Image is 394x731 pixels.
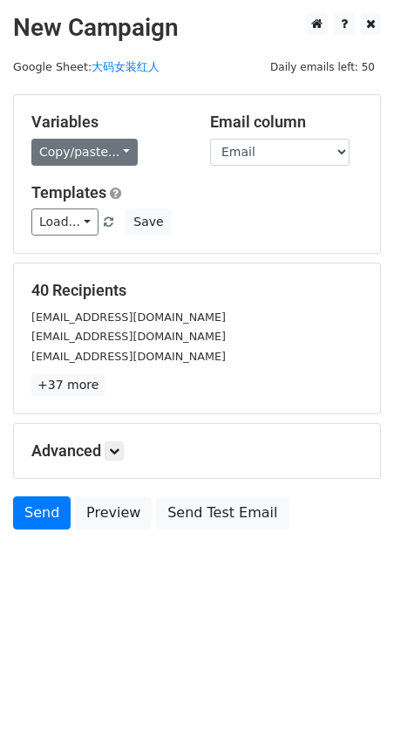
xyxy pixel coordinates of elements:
small: Google Sheet: [13,60,160,73]
iframe: Chat Widget [307,647,394,731]
h2: New Campaign [13,13,381,43]
button: Save [126,208,171,236]
a: Templates [31,183,106,202]
small: [EMAIL_ADDRESS][DOMAIN_NAME] [31,350,226,363]
h5: Variables [31,113,184,132]
a: +37 more [31,374,105,396]
h5: Email column [210,113,363,132]
a: Preview [75,496,152,529]
h5: 40 Recipients [31,281,363,300]
a: Send [13,496,71,529]
span: Daily emails left: 50 [264,58,381,77]
a: Load... [31,208,98,236]
a: Copy/paste... [31,139,138,166]
a: Send Test Email [156,496,289,529]
a: 大码女装红人 [92,60,160,73]
small: [EMAIL_ADDRESS][DOMAIN_NAME] [31,330,226,343]
a: Daily emails left: 50 [264,60,381,73]
small: [EMAIL_ADDRESS][DOMAIN_NAME] [31,311,226,324]
h5: Advanced [31,441,363,461]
